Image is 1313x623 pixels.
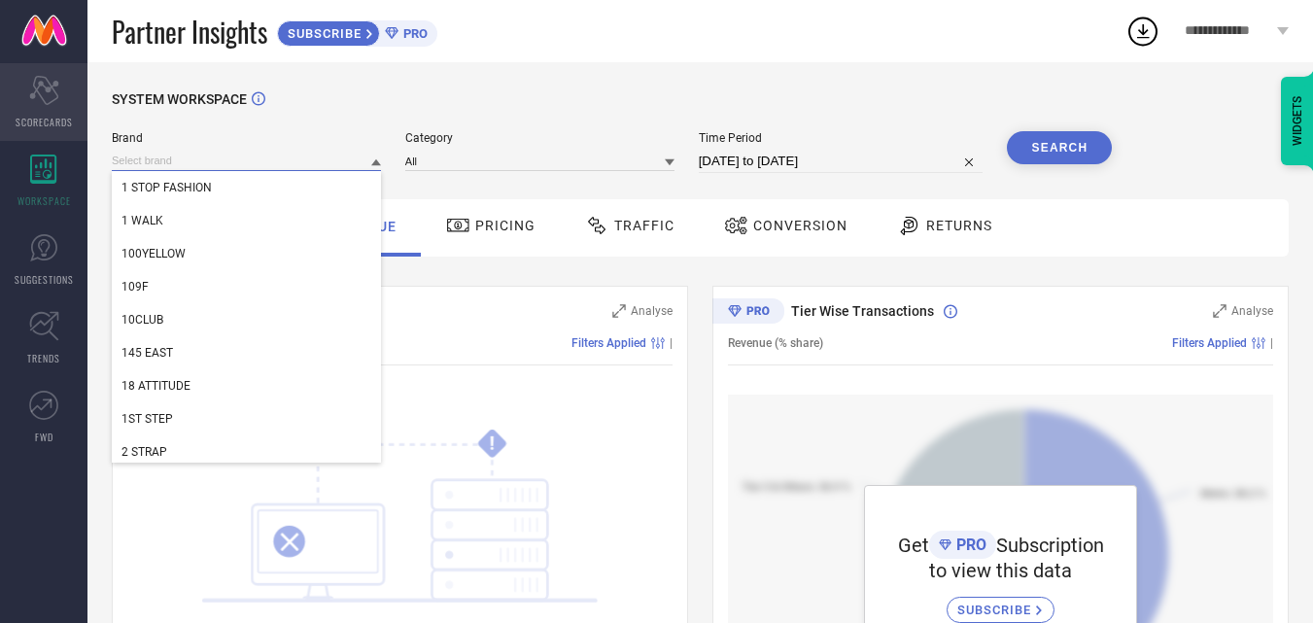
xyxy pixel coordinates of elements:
svg: Zoom [1213,304,1227,318]
span: SYSTEM WORKSPACE [112,91,247,107]
span: SUBSCRIBE [278,26,366,41]
input: Select time period [699,150,984,173]
span: FWD [35,430,53,444]
div: 18 ATTITUDE [112,369,381,402]
span: Conversion [753,218,847,233]
span: PRO [398,26,428,41]
div: 1ST STEP [112,402,381,435]
div: 145 EAST [112,336,381,369]
div: Premium [712,298,784,328]
div: Open download list [1125,14,1160,49]
span: Analyse [1231,304,1273,318]
span: to view this data [929,559,1072,582]
span: SUGGESTIONS [15,272,74,287]
div: 100YELLOW [112,237,381,270]
div: 1 STOP FASHION [112,171,381,204]
span: Category [405,131,674,145]
div: 109F [112,270,381,303]
span: 18 ATTITUDE [121,379,190,393]
tspan: ! [490,433,495,455]
span: 10CLUB [121,313,163,327]
span: Tier Wise Transactions [791,303,934,319]
span: Partner Insights [112,12,267,52]
span: Filters Applied [571,336,646,350]
span: Brand [112,131,381,145]
div: 10CLUB [112,303,381,336]
button: Search [1007,131,1112,164]
span: Traffic [614,218,674,233]
span: PRO [951,536,986,554]
div: 1 WALK [112,204,381,237]
span: Returns [926,218,992,233]
span: WORKSPACE [17,193,71,208]
span: 145 EAST [121,346,173,360]
span: Analyse [631,304,673,318]
span: Get [898,534,929,557]
span: Pricing [475,218,536,233]
span: 100YELLOW [121,247,186,260]
input: Select brand [112,151,381,171]
span: Time Period [699,131,984,145]
span: SCORECARDS [16,115,73,129]
span: 1 STOP FASHION [121,181,212,194]
span: Revenue (% share) [728,336,823,350]
span: Subscription [996,534,1104,557]
div: 2 STRAP [112,435,381,468]
span: | [670,336,673,350]
a: SUBSCRIBEPRO [277,16,437,47]
span: Filters Applied [1172,336,1247,350]
span: | [1270,336,1273,350]
span: 109F [121,280,149,294]
span: 1ST STEP [121,412,173,426]
span: 1 WALK [121,214,163,227]
svg: Zoom [612,304,626,318]
span: TRENDS [27,351,60,365]
span: SUBSCRIBE [957,603,1036,617]
a: SUBSCRIBE [947,582,1054,623]
span: 2 STRAP [121,445,167,459]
